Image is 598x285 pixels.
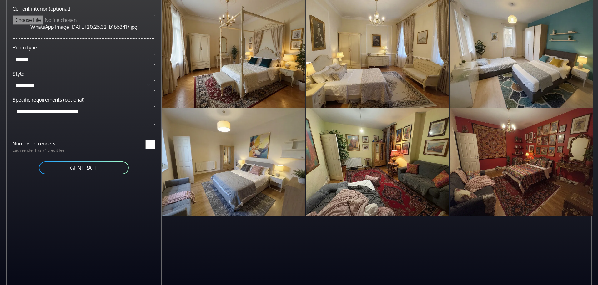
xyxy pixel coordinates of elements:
label: Current interior (optional) [13,5,70,13]
label: Specific requirements (optional) [13,96,85,104]
button: GENERATE [38,161,129,175]
label: Room type [13,44,37,51]
label: Number of renders [9,140,84,147]
label: Style [13,70,24,78]
p: Each render has a 1 credit fee [9,147,84,153]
